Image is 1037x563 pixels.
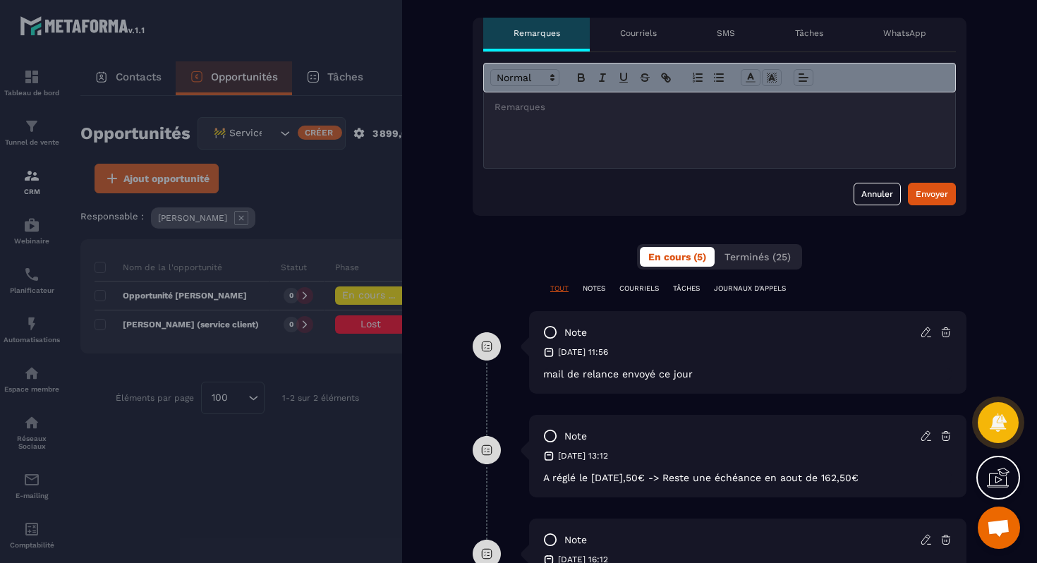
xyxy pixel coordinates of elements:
p: WhatsApp [883,28,926,39]
p: [DATE] 13:12 [558,450,608,461]
p: TOUT [550,284,569,293]
p: JOURNAUX D'APPELS [714,284,786,293]
p: TÂCHES [673,284,700,293]
p: Tâches [795,28,823,39]
div: Envoyer [916,187,948,201]
p: Courriels [620,28,657,39]
a: Ouvrir le chat [978,507,1020,549]
button: Terminés (25) [716,247,799,267]
p: note [564,533,587,547]
p: COURRIELS [619,284,659,293]
p: Remarques [514,28,560,39]
p: NOTES [583,284,605,293]
p: note [564,430,587,443]
button: En cours (5) [640,247,715,267]
p: SMS [717,28,735,39]
span: Terminés (25) [724,251,791,262]
span: En cours (5) [648,251,706,262]
button: Envoyer [908,183,956,205]
p: mail de relance envoyé ce jour [543,368,952,380]
p: A réglé le [DATE],50€ -> Reste une échéance en aout de 162,50€ [543,472,952,483]
p: note [564,326,587,339]
button: Annuler [854,183,901,205]
p: [DATE] 11:56 [558,346,608,358]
